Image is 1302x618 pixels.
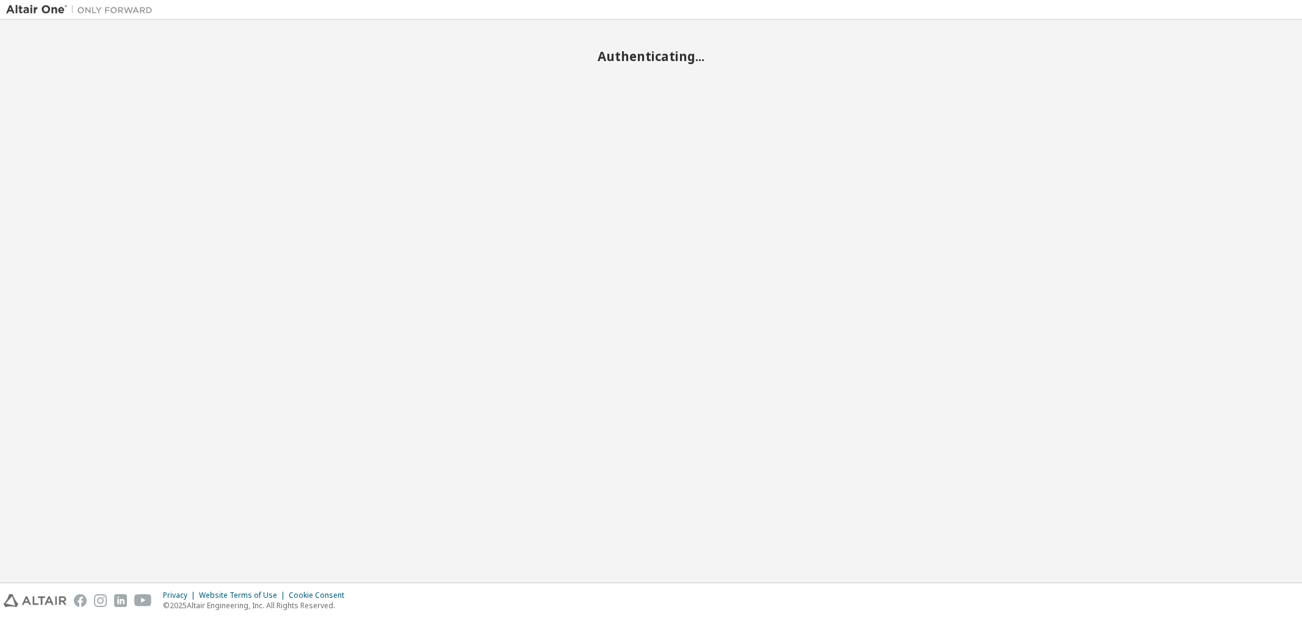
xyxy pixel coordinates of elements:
img: linkedin.svg [114,594,127,607]
div: Privacy [163,591,199,600]
img: Altair One [6,4,159,16]
img: youtube.svg [134,594,152,607]
img: altair_logo.svg [4,594,67,607]
div: Website Terms of Use [199,591,289,600]
img: instagram.svg [94,594,107,607]
img: facebook.svg [74,594,87,607]
p: © 2025 Altair Engineering, Inc. All Rights Reserved. [163,600,352,611]
h2: Authenticating... [6,48,1296,64]
div: Cookie Consent [289,591,352,600]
